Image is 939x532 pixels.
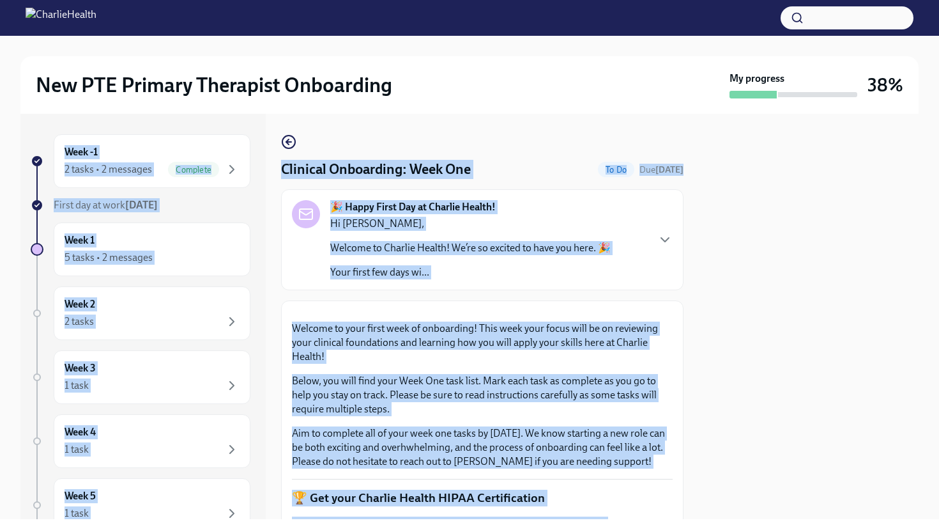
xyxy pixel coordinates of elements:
h6: Week 2 [65,297,95,311]
strong: 🎉 Happy First Day at Charlie Health! [330,200,496,214]
p: Aim to complete all of your week one tasks by [DATE]. We know starting a new role can be both exc... [292,426,673,469]
span: First day at work [54,199,158,211]
a: Week 31 task [31,350,250,404]
strong: [DATE] [655,164,683,175]
div: 1 task [65,442,89,457]
p: Hi [PERSON_NAME], [330,217,611,231]
p: Welcome to Charlie Health! We’re so excited to have you here. 🎉 [330,241,611,255]
a: Week 15 tasks • 2 messages [31,223,250,276]
p: Welcome to your first week of onboarding! This week your focus will be on reviewing your clinical... [292,322,673,364]
h6: Week 1 [65,233,95,247]
h3: 38% [867,74,903,97]
h6: Week -1 [65,145,98,159]
div: 2 tasks [65,315,94,329]
div: 5 tasks • 2 messages [65,251,153,265]
a: Week 41 task [31,414,250,468]
a: Week 51 task [31,478,250,532]
h4: Clinical Onboarding: Week One [281,160,471,179]
a: First day at work[DATE] [31,198,250,212]
p: Your first few days wi... [330,265,611,279]
img: CharlieHealth [26,8,96,28]
div: 1 task [65,506,89,520]
span: To Do [598,165,634,175]
span: August 23rd, 2025 10:00 [639,164,683,176]
a: Week -12 tasks • 2 messagesComplete [31,134,250,188]
div: 2 tasks • 2 messages [65,162,152,176]
h2: New PTE Primary Therapist Onboarding [36,72,392,98]
h6: Week 5 [65,489,96,503]
p: 🏆 Get your Charlie Health HIPAA Certification [292,490,673,506]
h6: Week 4 [65,425,96,439]
h6: Week 3 [65,361,96,375]
p: Below, you will find your Week One task list. Mark each task as complete as you go to help you st... [292,374,673,416]
span: Due [639,164,683,175]
strong: My progress [729,72,784,86]
strong: [DATE] [125,199,158,211]
a: Week 22 tasks [31,286,250,340]
span: Complete [168,165,219,175]
div: 1 task [65,379,89,393]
